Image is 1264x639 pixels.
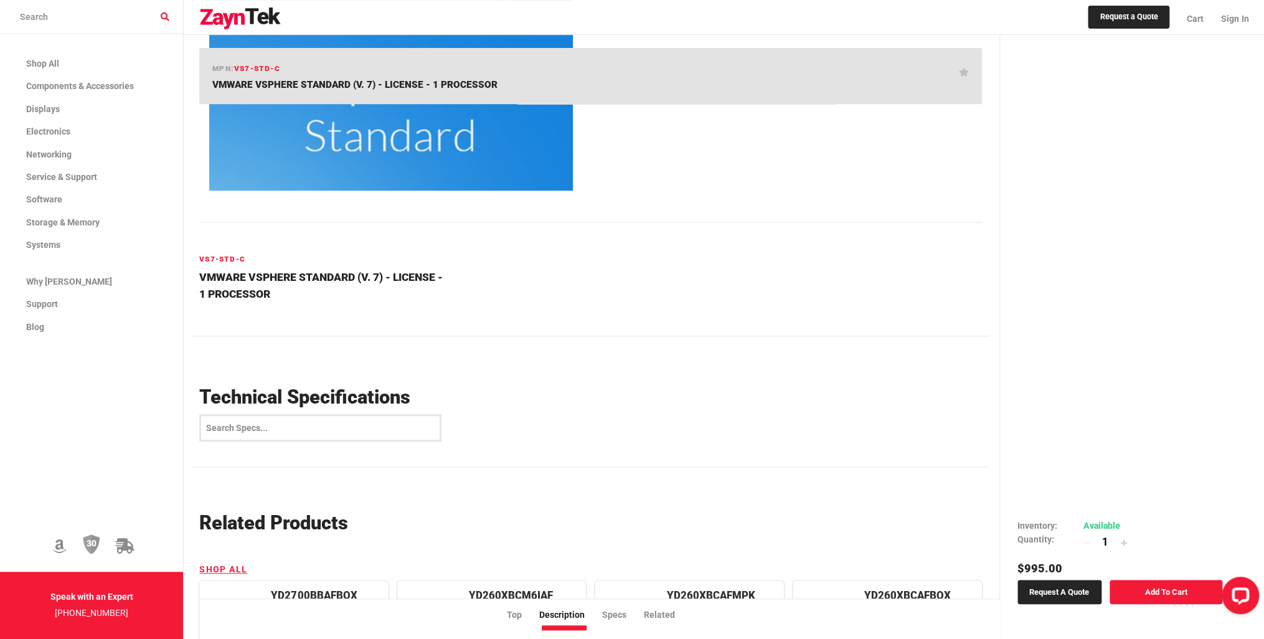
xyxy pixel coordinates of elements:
span: Displays [26,104,60,114]
a: [PHONE_NUMBER] [55,608,128,618]
td: Inventory [1017,519,1083,532]
span: Storage & Memory [26,217,100,227]
a: Request a Quote [1088,6,1169,29]
p: YD260XBCAFBOX [864,589,973,603]
a: Add To Cart [1110,580,1223,604]
img: 30 Day Return Policy [83,534,100,555]
h3: Technical Specifications [199,386,450,409]
p: YD2700BBAFBOX [271,589,379,603]
h6: mpn: [212,63,280,75]
li: Specs [602,608,644,622]
span: Software [26,194,62,204]
span: Blog [26,322,44,332]
td: Quantity [1017,532,1083,550]
img: logo [199,7,281,30]
span: VMWARE VSPHERE STANDARD (V. 7) - LICENSE - 1 PROCESSOR [212,79,498,90]
li: Top [507,608,539,622]
li: Description [539,608,602,622]
a: Cart [1178,3,1212,34]
span: Why [PERSON_NAME] [26,277,112,286]
strong: Speak with an Expert [50,592,133,602]
h5: $995.00 [1017,559,1223,577]
li: Related [644,608,692,622]
span: Shop All [26,59,59,69]
h6: Shop All [199,562,247,576]
p: YD260XBCM6IAF [469,589,577,603]
a: Sign In [1212,3,1248,34]
span: Available [1083,521,1120,531]
span: Support [26,299,58,309]
a: Request a Quote [1017,580,1101,604]
h6: VS7-STD-C [199,253,450,265]
span: Components & Accessories [26,81,134,91]
span: Cart [1187,14,1204,24]
p: YD260XBCAFMPK [667,589,775,603]
span: Electronics [26,126,70,136]
input: Search Specs... [199,414,441,442]
span: Systems [26,240,60,250]
span: Networking [26,149,72,159]
h4: VMWARE VSPHERE STANDARD (V. 7) - LICENSE - 1 PROCESSOR [199,269,450,302]
iframe: LiveChat chat widget [1212,572,1264,624]
h3: Related Products [199,512,981,535]
span: VS7-STD-C [234,64,280,73]
span: Service & Support [26,172,97,182]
